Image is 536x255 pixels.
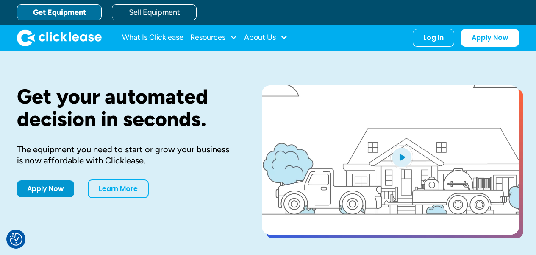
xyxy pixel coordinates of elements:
[112,4,197,20] a: Sell Equipment
[190,29,237,46] div: Resources
[10,233,22,246] img: Revisit consent button
[390,145,413,169] img: Blue play button logo on a light blue circular background
[461,29,519,47] a: Apply Now
[122,29,183,46] a: What Is Clicklease
[10,233,22,246] button: Consent Preferences
[88,179,149,198] a: Learn More
[423,34,444,42] div: Log In
[17,85,235,130] h1: Get your automated decision in seconds.
[17,4,102,20] a: Get Equipment
[244,29,288,46] div: About Us
[17,29,102,46] img: Clicklease logo
[17,180,74,197] a: Apply Now
[17,29,102,46] a: home
[262,85,519,235] a: open lightbox
[17,144,235,166] div: The equipment you need to start or grow your business is now affordable with Clicklease.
